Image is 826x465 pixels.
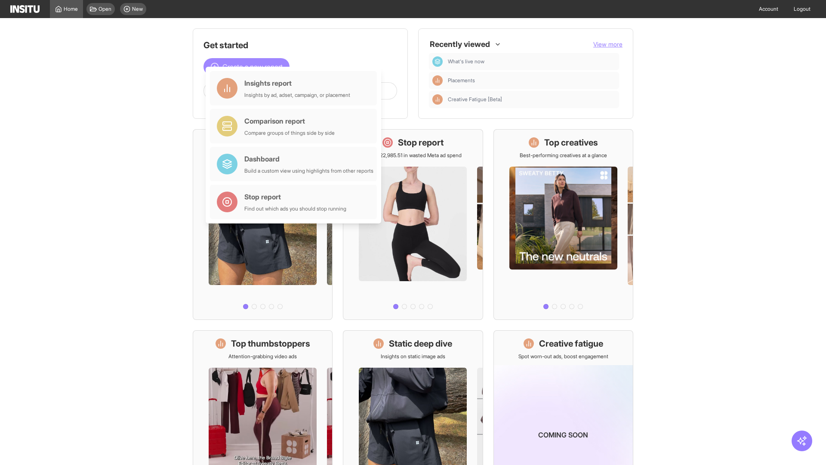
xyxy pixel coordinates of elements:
[228,353,297,360] p: Attention-grabbing video ads
[244,92,350,99] div: Insights by ad, adset, campaign, or placement
[132,6,143,12] span: New
[389,338,452,350] h1: Static deep dive
[398,136,444,149] h1: Stop report
[448,96,502,103] span: Creative Fatigue [Beta]
[99,6,111,12] span: Open
[244,116,335,126] div: Comparison report
[448,58,484,65] span: What's live now
[10,5,40,13] img: Logo
[244,192,346,202] div: Stop report
[244,130,335,136] div: Compare groups of things side by side
[432,94,443,105] div: Insights
[448,96,616,103] span: Creative Fatigue [Beta]
[244,205,346,212] div: Find out which ads you should stop running
[222,62,283,72] span: Create a new report
[544,136,598,149] h1: Top creatives
[493,129,633,320] a: Top creativesBest-performing creatives at a glance
[593,40,623,49] button: View more
[343,129,483,320] a: Stop reportSave £22,985.51 in wasted Meta ad spend
[244,167,373,174] div: Build a custom view using highlights from other reports
[448,58,616,65] span: What's live now
[432,75,443,86] div: Insights
[364,152,462,159] p: Save £22,985.51 in wasted Meta ad spend
[432,56,443,67] div: Dashboard
[203,58,290,75] button: Create a new report
[520,152,607,159] p: Best-performing creatives at a glance
[244,78,350,88] div: Insights report
[203,39,397,51] h1: Get started
[244,154,373,164] div: Dashboard
[448,77,616,84] span: Placements
[381,353,445,360] p: Insights on static image ads
[593,40,623,48] span: View more
[448,77,475,84] span: Placements
[193,129,333,320] a: What's live nowSee all active ads instantly
[64,6,78,12] span: Home
[231,338,310,350] h1: Top thumbstoppers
